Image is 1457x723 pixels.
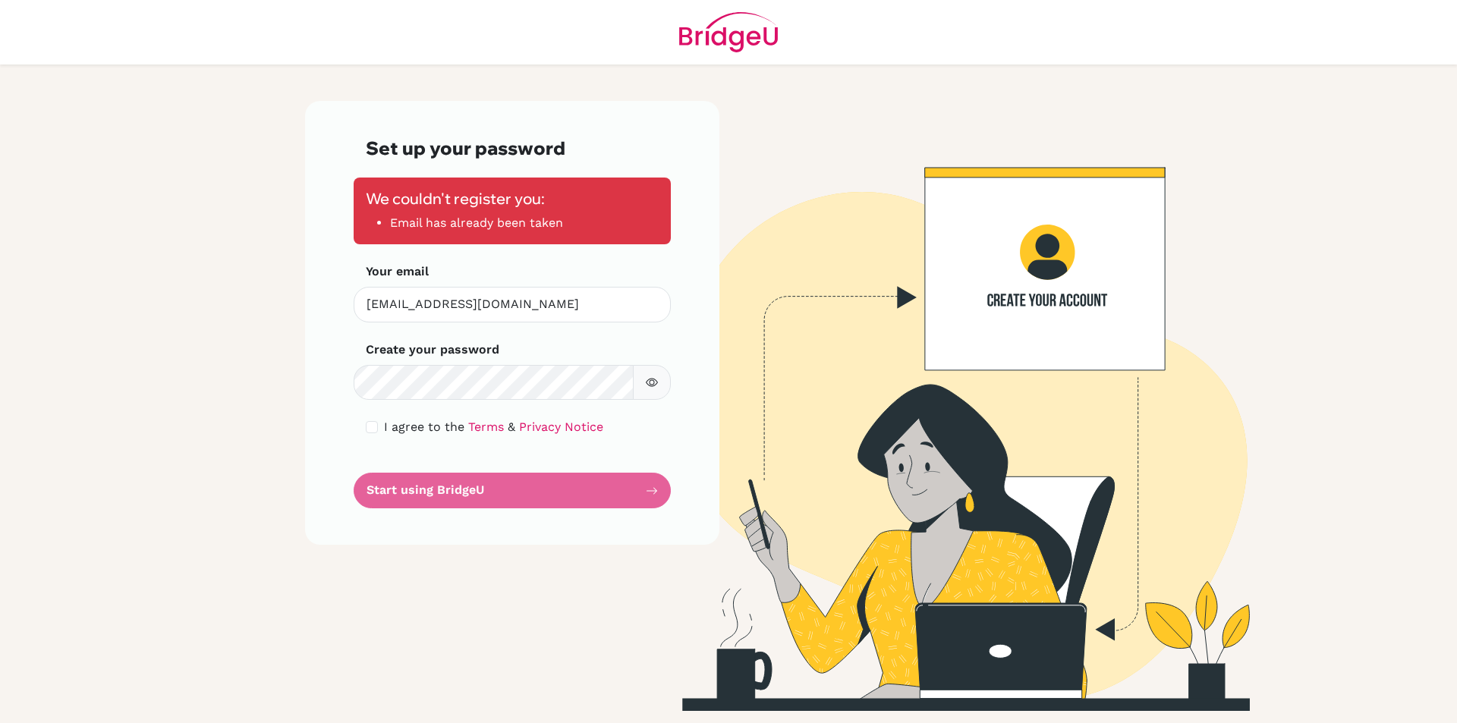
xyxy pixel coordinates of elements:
[390,214,659,232] li: Email has already been taken
[366,137,659,159] h3: Set up your password
[366,190,659,208] h2: We couldn't register you:
[512,101,1377,711] img: Create your account
[384,420,464,434] span: I agree to the
[366,341,499,359] label: Create your password
[508,420,515,434] span: &
[354,287,671,322] input: Insert your email*
[519,420,603,434] a: Privacy Notice
[468,420,504,434] a: Terms
[366,262,429,281] label: Your email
